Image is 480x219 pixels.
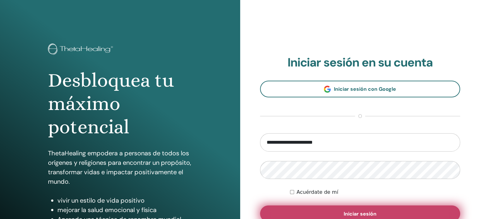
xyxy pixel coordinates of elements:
font: Iniciar sesión en su cuenta [287,55,433,70]
font: Acuérdate de mí [297,189,338,195]
div: Mantenerme autenticado indefinidamente o hasta que cierre sesión manualmente [290,188,460,196]
font: Iniciar sesión [344,210,376,217]
font: o [358,113,362,119]
font: mejorar la salud emocional y física [57,206,157,214]
font: Iniciar sesión con Google [334,86,396,92]
a: Iniciar sesión con Google [260,81,460,97]
font: Desbloquea tu máximo potencial [48,69,174,138]
font: ThetaHealing empodera a personas de todos los orígenes y religiones para encontrar un propósito, ... [48,149,191,186]
font: vivir un estilo de vida positivo [57,196,145,205]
